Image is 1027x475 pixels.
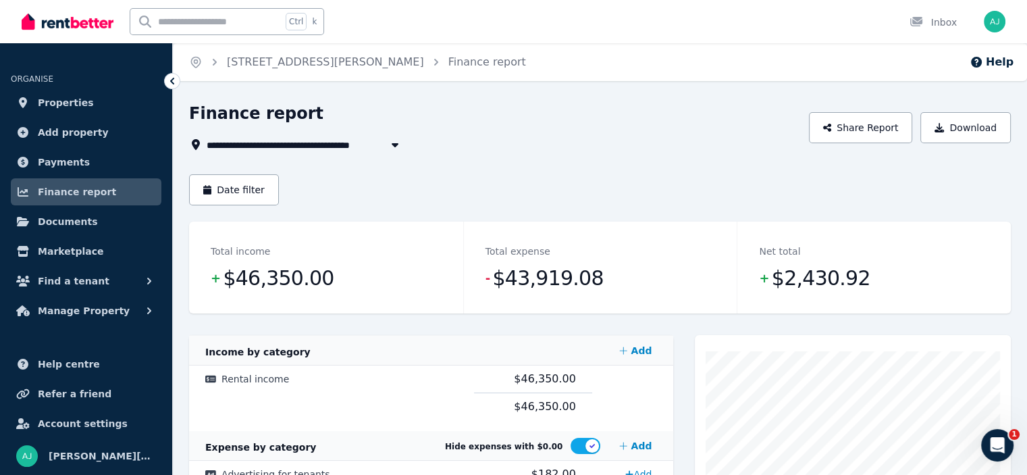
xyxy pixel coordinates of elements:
span: [PERSON_NAME][DEMOGRAPHIC_DATA] [49,448,156,464]
span: Refer a friend [38,386,111,402]
dt: Total income [211,243,270,259]
span: ORGANISE [11,74,53,84]
span: Find a tenant [38,273,109,289]
span: + [759,269,768,288]
a: Refer a friend [11,380,161,407]
span: Documents [38,214,98,230]
span: $46,350.00 [514,400,576,413]
a: Add [614,432,657,459]
a: Properties [11,89,161,116]
span: Account settings [38,416,128,432]
dt: Total expense [485,243,550,259]
span: Income by category [205,347,311,357]
span: + [211,269,220,288]
button: Date filter [189,174,279,205]
img: ankit jain [16,445,38,467]
span: Payments [38,154,90,170]
a: Finance report [11,178,161,205]
span: Rental income [221,374,289,384]
button: Manage Property [11,297,161,324]
a: Documents [11,208,161,235]
button: Share Report [809,112,913,143]
span: k [312,16,317,27]
span: - [485,269,490,288]
button: Find a tenant [11,268,161,295]
button: Help [970,54,1013,70]
a: Marketplace [11,238,161,265]
span: Expense by category [205,442,316,453]
span: 1 [1009,429,1020,440]
span: $46,350.00 [223,265,334,292]
a: Help centre [11,351,161,378]
span: $2,430.92 [772,265,870,292]
span: Ctrl [286,13,307,30]
a: [STREET_ADDRESS][PERSON_NAME] [227,55,424,68]
span: Add property [38,124,109,141]
a: Finance report [448,55,526,68]
span: $46,350.00 [514,372,576,385]
span: Finance report [38,184,116,200]
span: Marketplace [38,243,103,259]
a: Add property [11,119,161,146]
span: Properties [38,95,94,111]
iframe: Intercom live chat [981,429,1013,461]
nav: Breadcrumb [173,43,542,81]
dt: Net total [759,243,800,259]
span: $43,919.08 [492,265,603,292]
button: Download [920,112,1011,143]
span: Manage Property [38,303,130,319]
h1: Finance report [189,103,323,124]
a: Payments [11,149,161,176]
a: Account settings [11,410,161,437]
a: Add [614,337,657,364]
div: Inbox [910,16,957,29]
img: RentBetter [22,11,113,32]
span: Hide expenses with $0.00 [445,442,562,451]
span: Help centre [38,356,100,372]
img: ankit jain [984,11,1005,32]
